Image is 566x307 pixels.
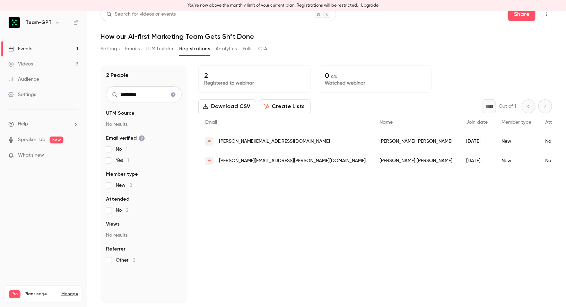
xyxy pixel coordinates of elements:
[101,32,552,41] h1: How our AI-first Marketing Team Gets Sh*t Done
[361,3,378,8] a: Upgrade
[126,147,128,152] span: 1
[106,221,120,228] span: Views
[259,99,311,113] button: Create Lists
[61,291,78,297] a: Manage
[106,135,145,142] span: Email verified
[106,11,176,18] div: Search for videos or events
[325,80,425,87] p: Watched webinar
[8,76,39,83] div: Audience
[466,120,488,125] span: Join date
[204,80,305,87] p: Registered to webinar
[106,110,182,264] section: facet-groups
[373,132,459,151] div: [PERSON_NAME] [PERSON_NAME]
[130,183,132,188] span: 2
[179,43,210,54] button: Registrations
[459,151,495,170] div: [DATE]
[331,74,337,79] span: 0 %
[198,99,256,113] button: Download CSV
[106,71,129,79] h1: 2 People
[205,137,214,146] img: coverflex.com
[116,146,128,153] span: No
[216,43,237,54] button: Analytics
[9,17,20,28] img: Team-GPT
[508,7,535,21] button: Share
[70,152,78,159] iframe: Noticeable Trigger
[116,157,129,164] span: Yes
[502,120,531,125] span: Member type
[26,19,52,26] h6: Team-GPT
[126,208,128,213] span: 2
[18,136,45,143] a: SpeakerHub
[106,121,182,128] p: No results
[258,43,268,54] button: CTA
[101,43,120,54] button: Settings
[116,182,132,189] span: New
[168,89,179,100] button: Clear search
[373,151,459,170] div: [PERSON_NAME] [PERSON_NAME]
[380,120,393,125] span: Name
[495,132,538,151] div: New
[8,91,36,98] div: Settings
[495,151,538,170] div: New
[459,132,495,151] div: [DATE]
[50,137,63,143] span: new
[25,291,57,297] span: Plan usage
[18,152,44,159] span: What's new
[204,71,305,80] p: 2
[8,121,78,128] li: help-dropdown-opener
[205,120,217,125] span: Email
[219,157,366,165] span: [PERSON_NAME][EMAIL_ADDRESS][PERSON_NAME][DOMAIN_NAME]
[18,121,28,128] span: Help
[106,246,125,253] span: Referrer
[325,71,425,80] p: 0
[133,258,135,263] span: 2
[116,257,135,264] span: Other
[499,103,516,110] p: Out of 1
[146,43,174,54] button: UTM builder
[205,157,214,165] img: coverflex.com
[127,158,129,163] span: 1
[106,171,138,178] span: Member type
[116,207,128,214] span: No
[9,290,20,298] span: Pro
[106,110,134,117] span: UTM Source
[106,196,129,203] span: Attended
[8,45,32,52] div: Events
[219,138,330,145] span: [PERSON_NAME][EMAIL_ADDRESS][DOMAIN_NAME]
[8,61,33,68] div: Videos
[125,43,140,54] button: Emails
[243,43,253,54] button: Polls
[106,232,182,239] p: No results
